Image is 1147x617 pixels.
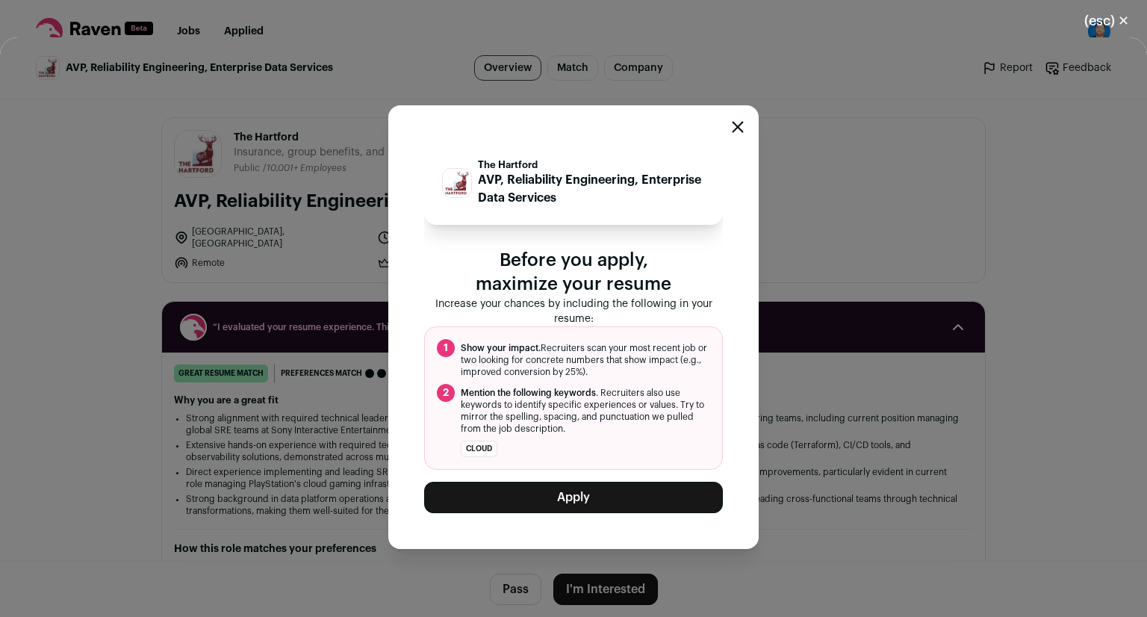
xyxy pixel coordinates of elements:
[424,482,723,513] button: Apply
[478,159,705,171] p: The Hartford
[732,121,744,133] button: Close modal
[424,297,723,326] p: Increase your chances by including the following in your resume:
[1066,4,1147,37] button: Close modal
[461,344,541,353] span: Show your impact.
[437,339,455,357] span: 1
[461,342,710,378] span: Recruiters scan your most recent job or two looking for concrete numbers that show impact (e.g., ...
[443,169,471,197] img: 74be62612a2014b156983777a6ae6ff8b84916f922b81076b8914a3dd4286daf.jpg
[461,441,497,457] li: cloud
[478,171,705,207] p: AVP, Reliability Engineering, Enterprise Data Services
[461,387,710,435] span: . Recruiters also use keywords to identify specific experiences or values. Try to mirror the spel...
[424,249,723,297] p: Before you apply, maximize your resume
[461,388,596,397] span: Mention the following keywords
[437,384,455,402] span: 2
